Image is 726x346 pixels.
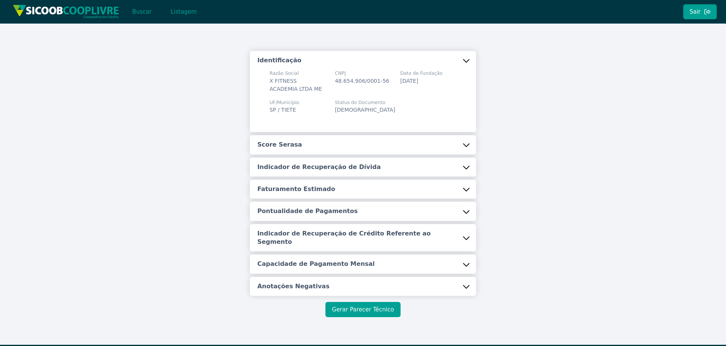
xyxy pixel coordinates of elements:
[270,99,299,106] span: UF/Município
[164,4,203,19] button: Listagem
[257,56,301,65] h5: Identificação
[335,70,389,77] span: CNPJ
[270,78,322,92] span: X FITNESS ACADEMIA LTDA ME
[257,163,381,171] h5: Indicador de Recuperação de Dívida
[325,302,400,317] button: Gerar Parecer Técnico
[250,135,477,154] button: Score Serasa
[335,107,395,113] span: [DEMOGRAPHIC_DATA]
[257,260,375,268] h5: Capacidade de Pagamento Mensal
[250,254,477,273] button: Capacidade de Pagamento Mensal
[335,78,389,84] span: 48.654.906/0001-56
[250,277,477,296] button: Anotações Negativas
[250,202,477,221] button: Pontualidade de Pagamentos
[257,207,358,215] h5: Pontualidade de Pagamentos
[400,78,418,84] span: [DATE]
[257,282,330,291] h5: Anotações Negativas
[683,4,717,19] button: Sair
[270,107,296,113] span: SP / TIETE
[13,5,119,19] img: img/sicoob_cooplivre.png
[335,99,395,106] span: Status do Documento
[126,4,158,19] button: Buscar
[250,51,477,70] button: Identificação
[270,70,326,77] span: Razão Social
[250,158,477,177] button: Indicador de Recuperação de Dívida
[250,224,477,252] button: Indicador de Recuperação de Crédito Referente ao Segmento
[257,229,463,246] h5: Indicador de Recuperação de Crédito Referente ao Segmento
[257,141,302,149] h5: Score Serasa
[257,185,335,193] h5: Faturamento Estimado
[400,70,442,77] span: Data de Fundação
[250,180,477,199] button: Faturamento Estimado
